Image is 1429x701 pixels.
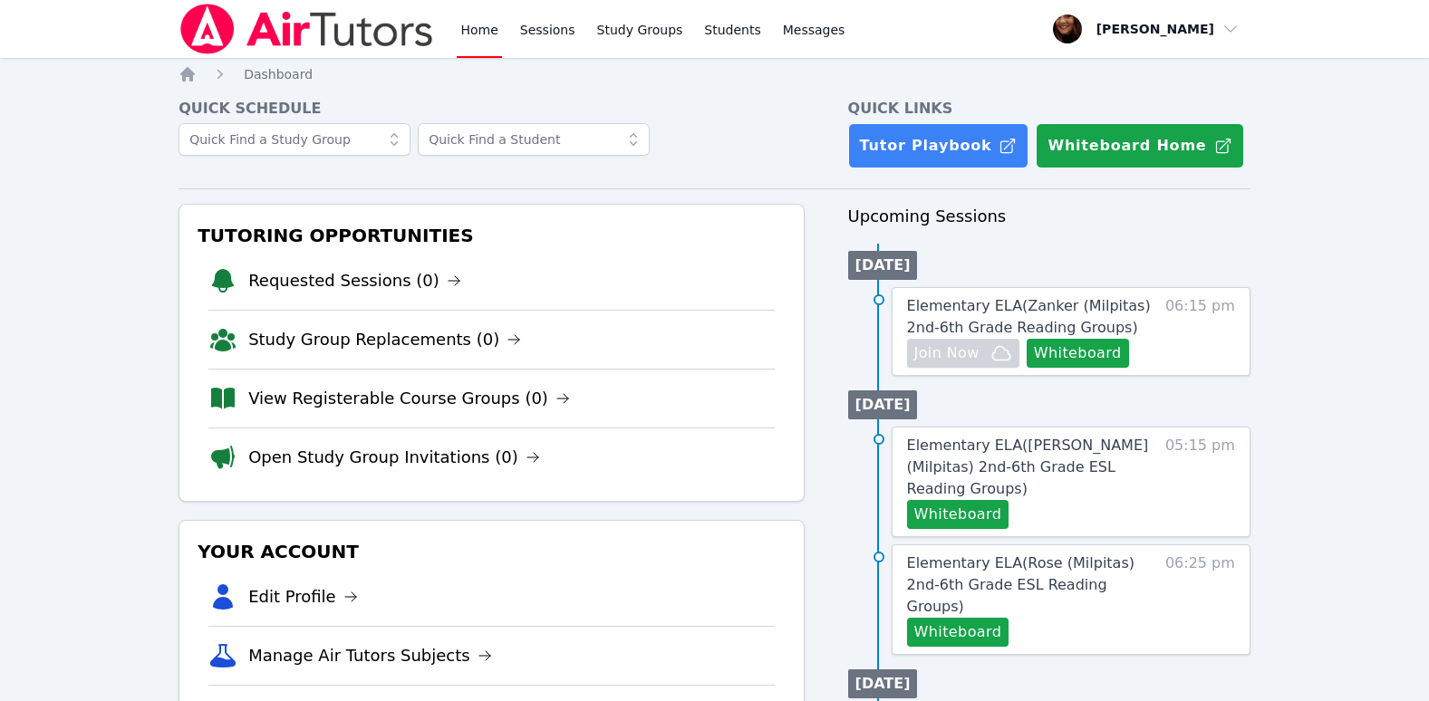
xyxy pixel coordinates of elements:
[248,268,461,293] a: Requested Sessions (0)
[907,297,1151,336] span: Elementary ELA ( Zanker (Milpitas) 2nd-6th Grade Reading Groups )
[248,445,540,470] a: Open Study Group Invitations (0)
[848,98,1250,120] h4: Quick Links
[244,67,313,82] span: Dashboard
[1036,123,1243,168] button: Whiteboard Home
[783,21,845,39] span: Messages
[914,342,980,364] span: Join Now
[179,4,435,54] img: Air Tutors
[1027,339,1129,368] button: Whiteboard
[907,295,1154,339] a: Elementary ELA(Zanker (Milpitas) 2nd-6th Grade Reading Groups)
[248,327,521,352] a: Study Group Replacements (0)
[907,435,1154,500] a: Elementary ELA([PERSON_NAME] (Milpitas) 2nd-6th Grade ESL Reading Groups)
[848,123,1029,168] a: Tutor Playbook
[848,390,918,419] li: [DATE]
[179,98,804,120] h4: Quick Schedule
[848,251,918,280] li: [DATE]
[1165,295,1235,368] span: 06:15 pm
[907,552,1154,618] a: Elementary ELA(Rose (Milpitas) 2nd-6th Grade ESL Reading Groups)
[418,123,650,156] input: Quick Find a Student
[1165,435,1235,529] span: 05:15 pm
[907,554,1135,615] span: Elementary ELA ( Rose (Milpitas) 2nd-6th Grade ESL Reading Groups )
[1165,552,1235,647] span: 06:25 pm
[244,65,313,83] a: Dashboard
[907,339,1019,368] button: Join Now
[848,204,1250,229] h3: Upcoming Sessions
[194,219,788,252] h3: Tutoring Opportunities
[907,500,1009,529] button: Whiteboard
[248,386,570,411] a: View Registerable Course Groups (0)
[848,669,918,698] li: [DATE]
[248,584,358,610] a: Edit Profile
[907,618,1009,647] button: Whiteboard
[248,643,492,668] a: Manage Air Tutors Subjects
[179,123,410,156] input: Quick Find a Study Group
[907,437,1149,497] span: Elementary ELA ( [PERSON_NAME] (Milpitas) 2nd-6th Grade ESL Reading Groups )
[179,65,1250,83] nav: Breadcrumb
[194,535,788,568] h3: Your Account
